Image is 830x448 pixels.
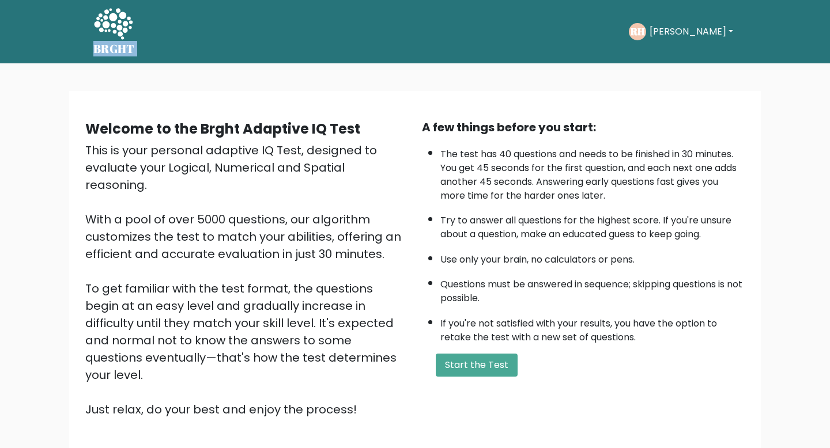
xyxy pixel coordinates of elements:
button: [PERSON_NAME] [646,24,737,39]
li: The test has 40 questions and needs to be finished in 30 minutes. You get 45 seconds for the firs... [440,142,745,203]
b: Welcome to the Brght Adaptive IQ Test [85,119,360,138]
div: This is your personal adaptive IQ Test, designed to evaluate your Logical, Numerical and Spatial ... [85,142,408,418]
div: A few things before you start: [422,119,745,136]
li: Use only your brain, no calculators or pens. [440,247,745,267]
li: Try to answer all questions for the highest score. If you're unsure about a question, make an edu... [440,208,745,241]
h5: BRGHT [93,42,135,56]
a: BRGHT [93,5,135,59]
text: RH [629,25,644,38]
li: Questions must be answered in sequence; skipping questions is not possible. [440,272,745,305]
li: If you're not satisfied with your results, you have the option to retake the test with a new set ... [440,311,745,344]
button: Start the Test [436,354,518,377]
